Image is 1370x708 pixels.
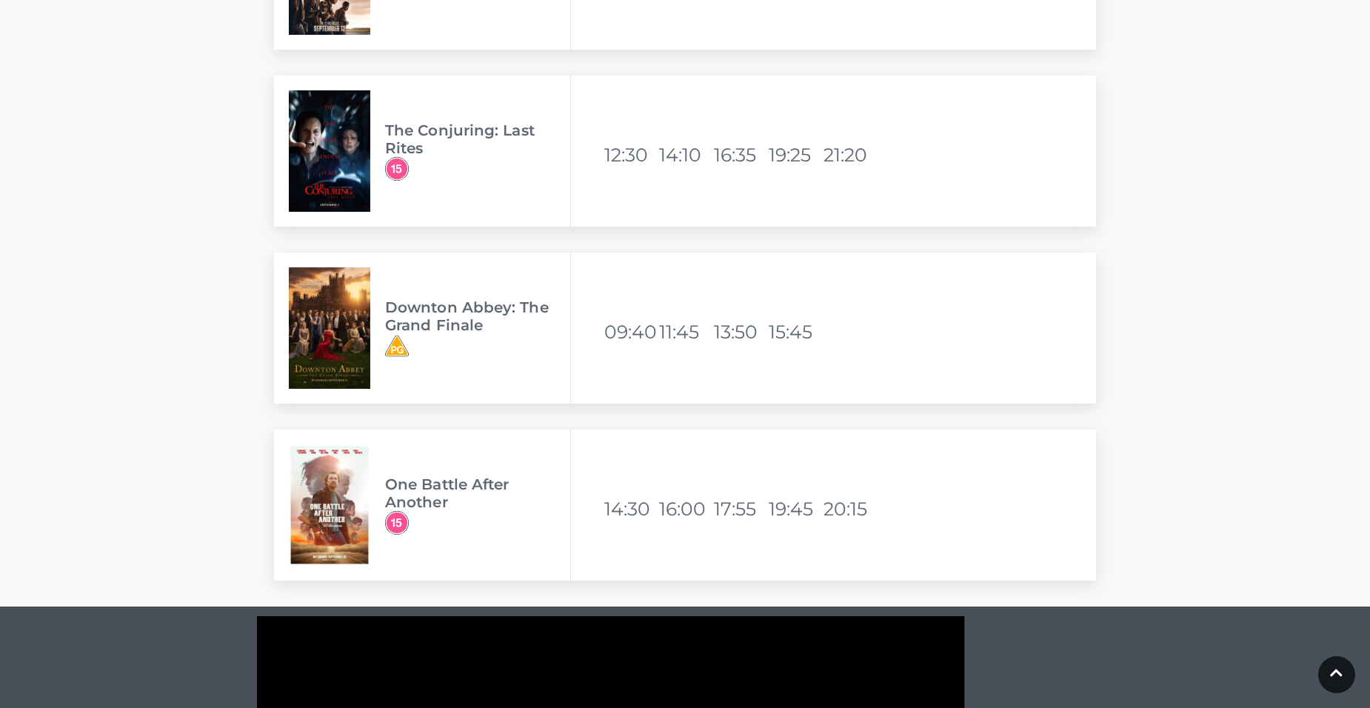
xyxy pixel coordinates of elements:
[659,137,711,173] li: 14:10
[714,137,766,173] li: 16:35
[659,491,711,527] li: 16:00
[385,475,570,511] h3: One Battle After Another
[823,491,875,527] li: 20:15
[769,314,821,350] li: 15:45
[659,314,711,350] li: 11:45
[385,121,570,157] h3: The Conjuring: Last Rites
[714,314,766,350] li: 13:50
[823,137,875,173] li: 21:20
[714,491,766,527] li: 17:55
[769,137,821,173] li: 19:25
[604,137,656,173] li: 12:30
[385,298,570,334] h3: Downton Abbey: The Grand Finale
[604,314,656,350] li: 09:40
[769,491,821,527] li: 19:45
[604,491,656,527] li: 14:30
